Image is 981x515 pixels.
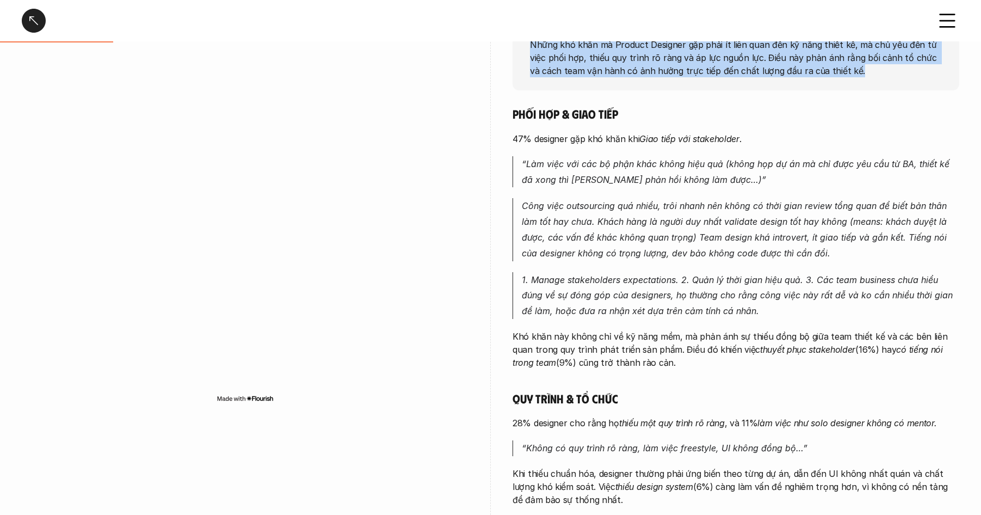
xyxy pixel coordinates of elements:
[522,274,955,317] em: 1. Manage stakeholders expectations. 2. Quản lý thời gian hiệu quả. 3. Các team business chưa hiể...
[513,467,959,506] p: Khi thiếu chuẩn hóa, designer thường phải ứng biến theo từng dự án, dẫn đến UI không nhất quán và...
[522,158,952,185] em: “Làm việc với các bộ phận khác không hiệu quả (không họp dự án mà chỉ được yêu cầu từ BA, thiết k...
[757,418,936,428] em: làm việc như solo designer không có mentor.
[619,418,725,428] em: thiếu một quy trình rõ ràng
[639,133,739,144] em: Giao tiếp với stakeholder
[513,416,959,430] p: 28% designer cho rằng họ , và 11%
[522,200,949,258] em: Công việc outsourcing quá nhiều, trôi nhanh nên không có thời gian review tổng quan để biết bản t...
[615,481,693,492] em: thiếu design system
[22,65,468,392] iframe: Interactive or visual content
[513,106,959,121] h5: Phối hợp & giao tiếp
[513,391,959,406] h5: Quy trình & tổ chức
[530,38,942,77] p: Những khó khăn mà Product Designer gặp phải ít liên quan đến kỹ năng thiết kế, mà chủ yếu đến từ ...
[513,132,959,145] p: 47% designer gặp khó khăn khi .
[522,443,807,453] em: “Không có quy trình rõ ràng, làm việc freestyle, UI không đồng bộ…”
[513,330,959,369] p: Khó khăn này không chỉ về kỹ năng mềm, mà phản ánh sự thiếu đồng bộ giữa team thiết kế và các bên...
[217,394,274,403] img: Made with Flourish
[760,344,855,355] em: thuyết phục stakeholder
[513,344,946,368] em: có tiếng nói trong team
